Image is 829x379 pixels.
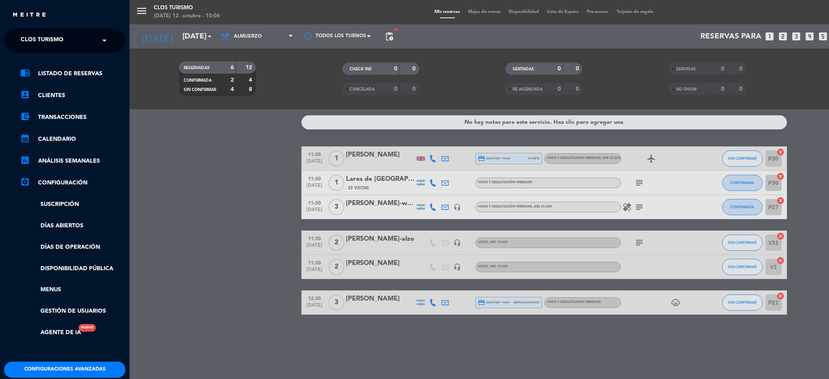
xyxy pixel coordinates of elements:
span: Clos Turismo [21,32,64,49]
a: Gestión de usuarios [20,307,125,316]
a: Días abiertos [20,221,125,231]
a: chrome_reader_modeListado de Reservas [20,69,125,78]
i: account_box [20,90,30,100]
a: account_boxClientes [20,91,125,100]
i: account_balance_wallet [20,112,30,121]
i: chrome_reader_mode [20,68,30,78]
img: MEITRE [12,12,47,18]
div: Nuevo [78,324,96,332]
i: assessment [20,155,30,165]
a: Días de Operación [20,243,125,252]
a: Configuración [20,178,125,188]
a: Agente de IANuevo [20,328,81,337]
button: Configuraciones avanzadas [4,362,125,378]
i: settings_applications [20,177,30,187]
a: Suscripción [20,200,125,209]
a: Disponibilidad pública [20,264,125,273]
a: calendar_monthCalendario [20,134,125,144]
a: account_balance_walletTransacciones [20,112,125,122]
a: assessmentANÁLISIS SEMANALES [20,156,125,166]
a: Menus [20,285,125,294]
i: calendar_month [20,133,30,143]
